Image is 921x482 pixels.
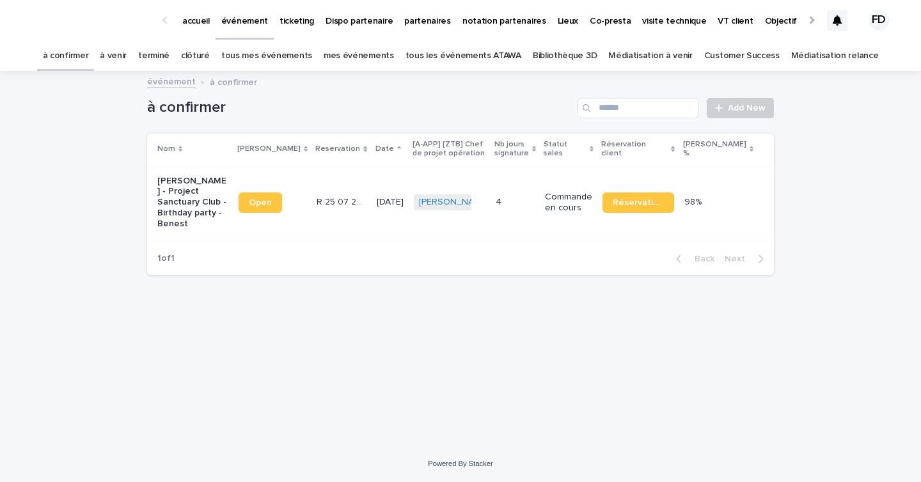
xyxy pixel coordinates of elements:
span: Réservation [613,198,663,207]
button: Next [720,253,774,265]
p: à confirmer [210,74,257,88]
p: [PERSON_NAME] [237,142,301,156]
button: Back [666,253,720,265]
p: [PERSON_NAME] % [683,137,746,161]
p: Réservation client [601,137,668,161]
a: Médiatisation à venir [608,41,693,71]
a: Réservation [602,192,673,213]
p: R 25 07 2966 [317,194,368,208]
p: Statut sales [544,137,586,161]
input: Search [578,98,699,118]
a: Powered By Stacker [428,460,492,467]
a: terminé [138,41,169,71]
a: Open [239,192,282,213]
a: clôturé [181,41,210,71]
a: mes événements [324,41,394,71]
p: Date [375,142,394,156]
p: Commande en cours [545,192,592,214]
a: Add New [707,98,774,118]
a: tous les événements ATAWA [405,41,521,71]
a: tous mes événements [221,41,312,71]
img: Ls34BcGeRexTGTNfXpUC [26,8,150,33]
p: 98% [684,194,704,208]
span: Back [687,254,714,263]
span: Next [725,254,753,263]
p: Reservation [315,142,360,156]
span: Add New [728,104,766,113]
p: [DATE] [377,197,404,208]
a: à confirmer [43,41,89,71]
tr: [PERSON_NAME] - Project Sanctuary Club - Birthday party - BenestOpenR 25 07 2966R 25 07 2966 [DAT... [147,165,774,240]
a: Bibliothèque 3D [533,41,597,71]
p: [PERSON_NAME] - Project Sanctuary Club - Birthday party - Benest [157,176,228,229]
p: 4 [496,194,504,208]
p: Nom [157,142,175,156]
a: [PERSON_NAME] [419,197,489,208]
span: Open [249,198,272,207]
p: 1 of 1 [147,243,185,274]
a: Customer Success [704,41,780,71]
p: [A-APP] [ZTB] Chef de projet opération [413,137,487,161]
div: FD [869,10,889,31]
a: événement [147,74,196,88]
a: Médiatisation relance [791,41,879,71]
p: Nb jours signature [494,137,529,161]
a: à venir [100,41,127,71]
h1: à confirmer [147,98,572,117]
